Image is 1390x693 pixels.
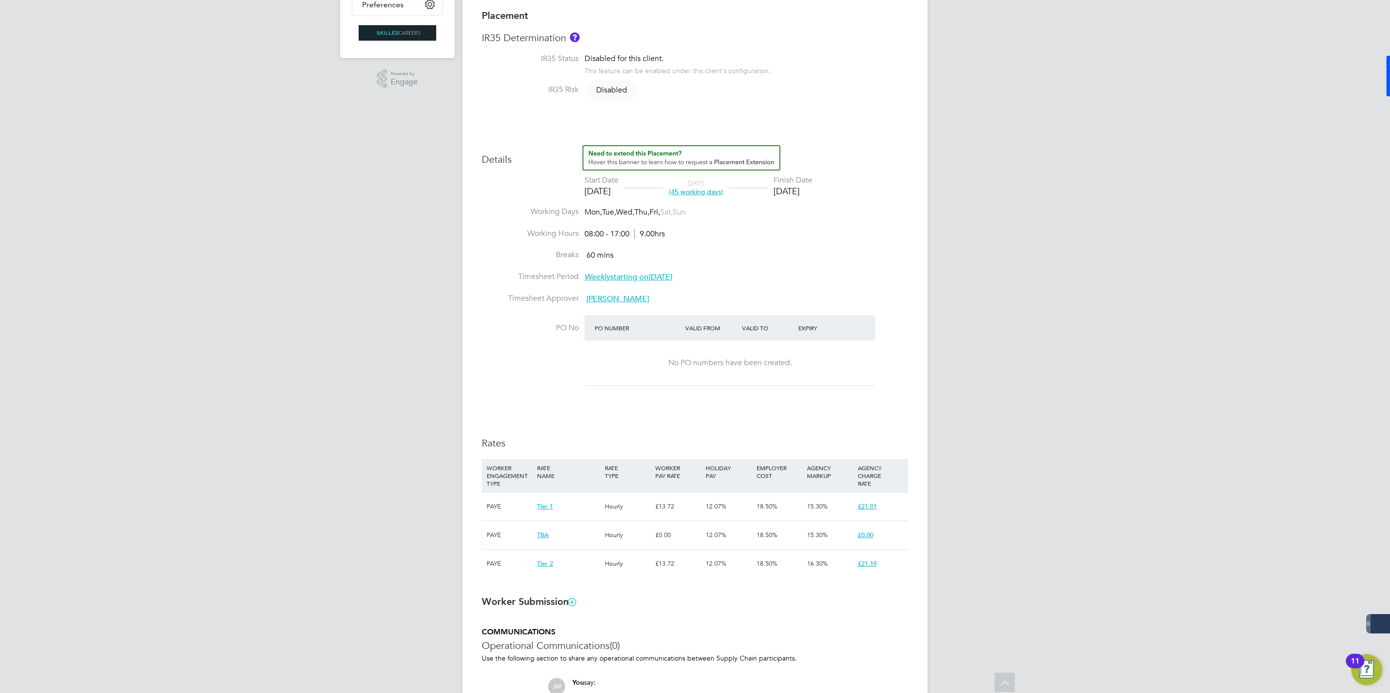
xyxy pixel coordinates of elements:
[572,678,584,687] span: You
[482,10,528,21] b: Placement
[482,654,908,662] p: Use the following section to share any operational communications between Supply Chain participants.
[807,559,828,568] span: 16.30%
[706,531,727,539] span: 12.07%
[634,229,665,239] span: 9.00hrs
[482,627,908,637] h5: COMMUNICATIONS
[482,85,579,95] label: IR35 Risk
[602,493,653,521] div: Hourly
[855,459,906,492] div: AGENCY CHARGE RATE
[482,207,579,217] label: Working Days
[377,70,418,88] a: Powered byEngage
[653,459,703,484] div: WORKER PAY RATE
[482,229,579,239] label: Working Hours
[757,559,777,568] span: 18.50%
[584,185,618,197] div: [DATE]
[706,559,727,568] span: 12.07%
[602,459,653,484] div: RATE TYPE
[352,25,443,41] a: Go to home page
[740,319,796,337] div: Valid To
[537,502,553,510] span: Tier 1
[858,502,877,510] span: £21.01
[484,493,535,521] div: PAYE
[757,502,777,510] span: 18.50%
[537,559,553,568] span: Tier 2
[482,272,579,282] label: Timesheet Period
[774,185,812,197] div: [DATE]
[807,502,828,510] span: 15.30%
[858,531,873,539] span: £0.00
[660,207,673,217] span: Sat,
[1351,661,1359,674] div: 11
[482,596,576,607] b: Worker Submission
[796,319,853,337] div: Expiry
[669,187,723,196] span: (45 working days)
[664,179,728,196] div: DAYS
[703,459,754,484] div: HOLIDAY PAY
[616,207,634,217] span: Wed,
[482,293,579,304] label: Timesheet Approver
[359,25,436,41] img: skilledcareers-logo-retina.png
[774,175,812,185] div: Finish Date
[584,207,602,217] span: Mon,
[584,229,665,239] div: 08:00 - 17:00
[484,521,535,549] div: PAYE
[535,459,602,484] div: RATE NAME
[754,459,805,484] div: EMPLOYER COST
[537,531,549,539] span: TBA
[673,207,686,217] span: Sun
[586,250,614,260] span: 60 mins
[482,323,579,333] label: PO No
[653,550,703,578] div: £13.72
[391,70,418,78] span: Powered by
[482,31,908,44] h3: IR35 Determination
[482,145,908,166] h3: Details
[649,207,660,217] span: Fri,
[482,250,579,260] label: Breaks
[584,175,618,185] div: Start Date
[634,207,649,217] span: Thu,
[602,521,653,549] div: Hourly
[482,639,908,652] h3: Operational Communications
[484,459,535,492] div: WORKER ENGAGEMENT TYPE
[1351,654,1382,685] button: Open Resource Center, 11 new notifications
[706,502,727,510] span: 12.07%
[653,521,703,549] div: £0.00
[648,272,672,282] em: [DATE]
[482,54,579,64] label: IR35 Status
[586,80,637,100] span: Disabled
[484,550,535,578] div: PAYE
[584,54,663,63] span: Disabled for this client.
[653,493,703,521] div: £13.72
[570,32,580,42] button: About IR35
[757,531,777,539] span: 18.50%
[858,559,877,568] span: £21.19
[584,64,771,75] div: This feature can be enabled under this client's configuration.
[610,639,620,652] span: (0)
[602,207,616,217] span: Tue,
[584,272,610,282] em: Weekly
[683,319,740,337] div: Valid From
[602,550,653,578] div: Hourly
[807,531,828,539] span: 15.30%
[592,319,683,337] div: PO Number
[584,272,672,282] span: starting on
[391,78,418,86] span: Engage
[805,459,855,484] div: AGENCY MARKUP
[594,358,866,368] div: No PO numbers have been created.
[586,294,649,304] span: [PERSON_NAME]
[583,145,780,170] button: How to extend a Placement?
[482,437,908,449] h3: Rates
